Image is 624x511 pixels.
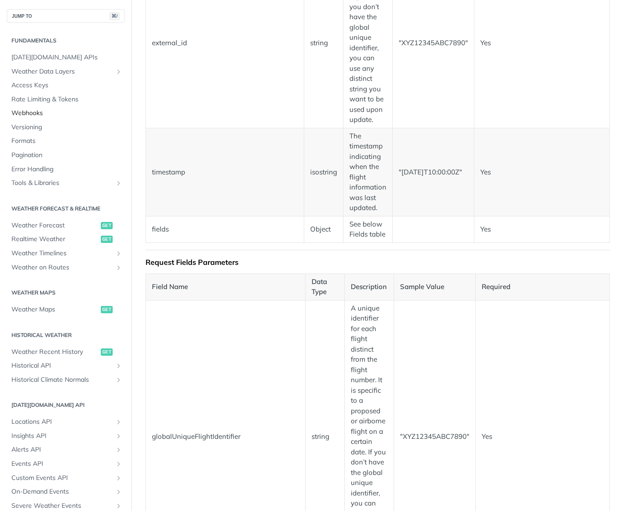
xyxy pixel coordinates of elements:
a: Insights APIShow subpages for Insights API [7,429,125,443]
a: Pagination [7,148,125,162]
a: Weather Recent Historyget [7,345,125,359]
a: Alerts APIShow subpages for Alerts API [7,443,125,457]
button: Show subpages for Locations API [115,418,122,426]
a: Locations APIShow subpages for Locations API [7,415,125,429]
span: Realtime Weather [11,235,99,244]
span: Severe Weather Events [11,501,113,511]
a: Webhooks [7,106,125,120]
span: Insights API [11,432,113,441]
span: Pagination [11,151,122,160]
button: Show subpages for Weather Data Layers [115,68,122,75]
div: Request Fields Parameters [146,258,610,267]
a: Formats [7,134,125,148]
h2: Weather Maps [7,289,125,297]
button: Show subpages for Historical API [115,362,122,369]
span: ⌘/ [109,12,120,20]
span: Webhooks [11,109,122,118]
a: Weather Forecastget [7,219,125,232]
td: Yes [474,128,609,216]
button: JUMP TO⌘/ [7,9,125,23]
a: Custom Events APIShow subpages for Custom Events API [7,471,125,485]
td: isostring [304,128,343,216]
span: get [101,306,113,313]
button: Show subpages for On-Demand Events [115,488,122,495]
span: Rate Limiting & Tokens [11,95,122,104]
span: On-Demand Events [11,487,113,496]
h2: [DATE][DOMAIN_NAME] API [7,401,125,409]
h2: Historical Weather [7,331,125,339]
a: Rate Limiting & Tokens [7,93,125,106]
a: On-Demand EventsShow subpages for On-Demand Events [7,485,125,499]
span: Error Handling [11,165,122,174]
strong: Description [351,282,387,291]
span: Versioning [11,123,122,132]
span: Events API [11,459,113,469]
span: Tools & Libraries [11,179,113,188]
span: Weather Timelines [11,249,113,258]
span: Custom Events API [11,474,113,483]
a: Weather TimelinesShow subpages for Weather Timelines [7,247,125,260]
button: Show subpages for Insights API [115,432,122,440]
strong: Required [482,282,510,291]
span: Historical Climate Normals [11,375,113,385]
td: The timestamp indicating when the flight information was last updated. [343,128,392,216]
span: Locations API [11,417,113,427]
td: Object [304,216,343,242]
span: Weather Data Layers [11,67,113,76]
strong: Data Type [312,277,327,296]
span: Alerts API [11,445,113,454]
a: Realtime Weatherget [7,232,125,246]
span: [DATE][DOMAIN_NAME] APIs [11,53,122,62]
span: Historical API [11,361,113,370]
button: Show subpages for Historical Climate Normals [115,376,122,384]
a: Error Handling [7,163,125,176]
button: Show subpages for Weather on Routes [115,264,122,271]
button: Show subpages for Severe Weather Events [115,502,122,510]
button: Show subpages for Custom Events API [115,474,122,482]
button: Show subpages for Alerts API [115,446,122,453]
td: Yes [474,216,609,242]
a: Access Keys [7,79,125,92]
span: get [101,348,113,356]
strong: Sample Value [400,282,444,291]
span: Formats [11,137,122,146]
button: Show subpages for Events API [115,460,122,468]
strong: Field Name [152,282,188,291]
a: Tools & LibrariesShow subpages for Tools & Libraries [7,176,125,190]
a: Versioning [7,121,125,134]
td: timestamp [146,128,304,216]
span: Weather Recent History [11,348,99,357]
h2: Fundamentals [7,37,125,45]
a: Weather Data LayersShow subpages for Weather Data Layers [7,65,125,79]
a: Weather on RoutesShow subpages for Weather on Routes [7,261,125,274]
span: Weather on Routes [11,263,113,272]
a: Weather Mapsget [7,303,125,316]
span: Access Keys [11,81,122,90]
a: Events APIShow subpages for Events API [7,457,125,471]
a: [DATE][DOMAIN_NAME] APIs [7,51,125,64]
h2: Weather Forecast & realtime [7,205,125,213]
a: Historical APIShow subpages for Historical API [7,359,125,373]
button: Show subpages for Tools & Libraries [115,179,122,187]
td: See below Fields table [343,216,392,242]
span: get [101,236,113,243]
span: Weather Maps [11,305,99,314]
td: "[DATE]T10:00:00Z" [392,128,474,216]
a: Historical Climate NormalsShow subpages for Historical Climate Normals [7,373,125,387]
span: Weather Forecast [11,221,99,230]
span: get [101,222,113,229]
td: fields [146,216,304,242]
button: Show subpages for Weather Timelines [115,250,122,257]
